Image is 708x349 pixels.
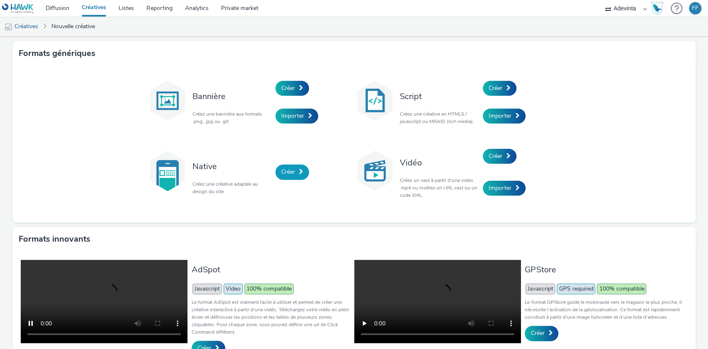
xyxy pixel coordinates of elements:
a: Importer [275,109,318,124]
p: Le format GPStore guide le mobinaute vers le magasin le plus proche, il nécessite l’activation de... [525,298,683,321]
img: code.svg [354,80,396,121]
h3: Bannière [192,91,271,102]
span: Créer [281,168,295,176]
a: Créer [275,81,309,96]
a: Importer [483,181,526,196]
p: Créez une créative en HTML5 / javascript ou MRAID (rich media). [400,110,479,125]
div: FF [692,2,698,15]
span: 100% compatible [597,284,646,294]
span: Créer [489,152,502,160]
img: mobile [4,23,12,31]
h3: Vidéo [400,157,479,168]
p: Créez un vast à partir d'une video .mp4 ou insérez un URL vast ou un code XML. [400,177,479,199]
span: Créer [281,84,295,92]
img: video.svg [354,150,396,191]
a: Créer [483,81,516,96]
span: 100% compatible [244,284,294,294]
img: undefined Logo [2,3,34,14]
a: Créer [483,149,516,164]
img: banner.svg [147,80,188,121]
span: Javascript [526,284,555,294]
a: Nouvelle créative [47,17,99,36]
span: Video [224,284,243,294]
h3: AdSpot [192,264,350,275]
img: native.svg [147,150,188,191]
span: Importer [281,112,304,120]
h3: Native [192,161,271,172]
a: Créer [525,326,558,341]
a: Créer [275,165,309,179]
p: Créez une bannière aux formats .png, .jpg ou .gif. [192,110,271,125]
span: Importer [489,184,511,192]
img: Hawk Academy [651,2,663,15]
span: Javascript [192,284,222,294]
a: Importer [483,109,526,124]
p: Créez une créative adaptée au design du site. [192,180,271,195]
span: Créer [530,329,544,337]
h3: Formats génériques [19,47,95,60]
h3: Script [400,91,479,102]
h3: Formats innovants [19,233,90,245]
p: Le format AdSpot est vraiment facile à utiliser et permet de créer une créative interactive à par... [192,298,350,336]
span: Importer [489,112,511,120]
span: Créer [489,84,502,92]
a: Hawk Academy [651,2,667,15]
h3: GPStore [525,264,683,275]
span: GPS required [557,284,595,294]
